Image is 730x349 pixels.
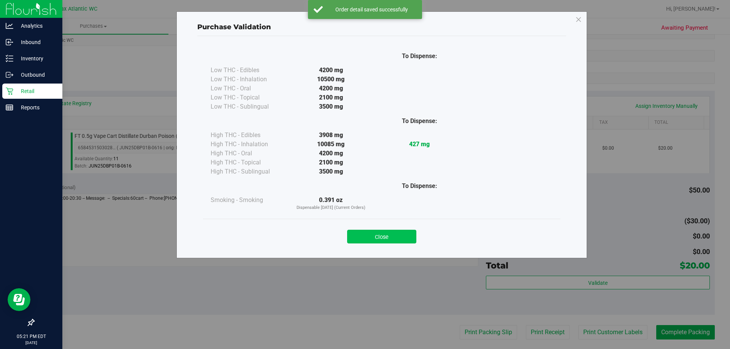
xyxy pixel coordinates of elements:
[197,23,271,31] span: Purchase Validation
[287,205,375,211] p: Dispensable [DATE] (Current Orders)
[287,84,375,93] div: 4200 mg
[211,102,287,111] div: Low THC - Sublingual
[8,288,30,311] iframe: Resource center
[6,55,13,62] inline-svg: Inventory
[211,167,287,176] div: High THC - Sublingual
[287,102,375,111] div: 3500 mg
[3,340,59,346] p: [DATE]
[347,230,416,243] button: Close
[375,117,464,126] div: To Dispense:
[287,167,375,176] div: 3500 mg
[13,70,59,79] p: Outbound
[211,66,287,75] div: Low THC - Edibles
[287,66,375,75] div: 4200 mg
[211,158,287,167] div: High THC - Topical
[327,6,416,13] div: Order detail saved successfully
[3,333,59,340] p: 05:21 PM EDT
[287,149,375,158] div: 4200 mg
[211,149,287,158] div: High THC - Oral
[211,131,287,140] div: High THC - Edibles
[409,141,430,148] strong: 427 mg
[287,140,375,149] div: 10085 mg
[6,71,13,79] inline-svg: Outbound
[375,52,464,61] div: To Dispense:
[6,87,13,95] inline-svg: Retail
[287,131,375,140] div: 3908 mg
[13,103,59,112] p: Reports
[211,140,287,149] div: High THC - Inhalation
[13,54,59,63] p: Inventory
[287,93,375,102] div: 2100 mg
[13,21,59,30] p: Analytics
[211,196,287,205] div: Smoking - Smoking
[375,182,464,191] div: To Dispense:
[211,93,287,102] div: Low THC - Topical
[287,75,375,84] div: 10500 mg
[13,87,59,96] p: Retail
[6,38,13,46] inline-svg: Inbound
[211,84,287,93] div: Low THC - Oral
[287,196,375,211] div: 0.391 oz
[287,158,375,167] div: 2100 mg
[13,38,59,47] p: Inbound
[6,104,13,111] inline-svg: Reports
[6,22,13,30] inline-svg: Analytics
[211,75,287,84] div: Low THC - Inhalation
